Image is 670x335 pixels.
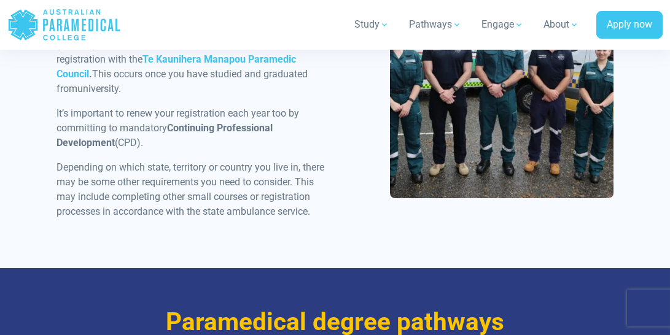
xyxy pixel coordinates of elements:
[596,11,663,39] a: Apply now
[402,7,469,42] a: Pathways
[56,39,96,50] strong: (AHPRA)
[56,160,327,219] p: Depending on which state, territory or country you live in, there may be some other requirements ...
[536,7,586,42] a: About
[56,53,296,80] strong: .
[56,106,327,150] p: It’s important to renew your registration each year too by committing to mandatory (CPD).
[7,5,121,45] a: Australian Paramedical College
[56,122,273,148] strong: Continuing Professional Development
[347,7,397,42] a: Study
[56,53,296,80] a: Te Kaunihera Manapou Paramedic Council
[77,83,119,94] span: university
[474,7,531,42] a: Engage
